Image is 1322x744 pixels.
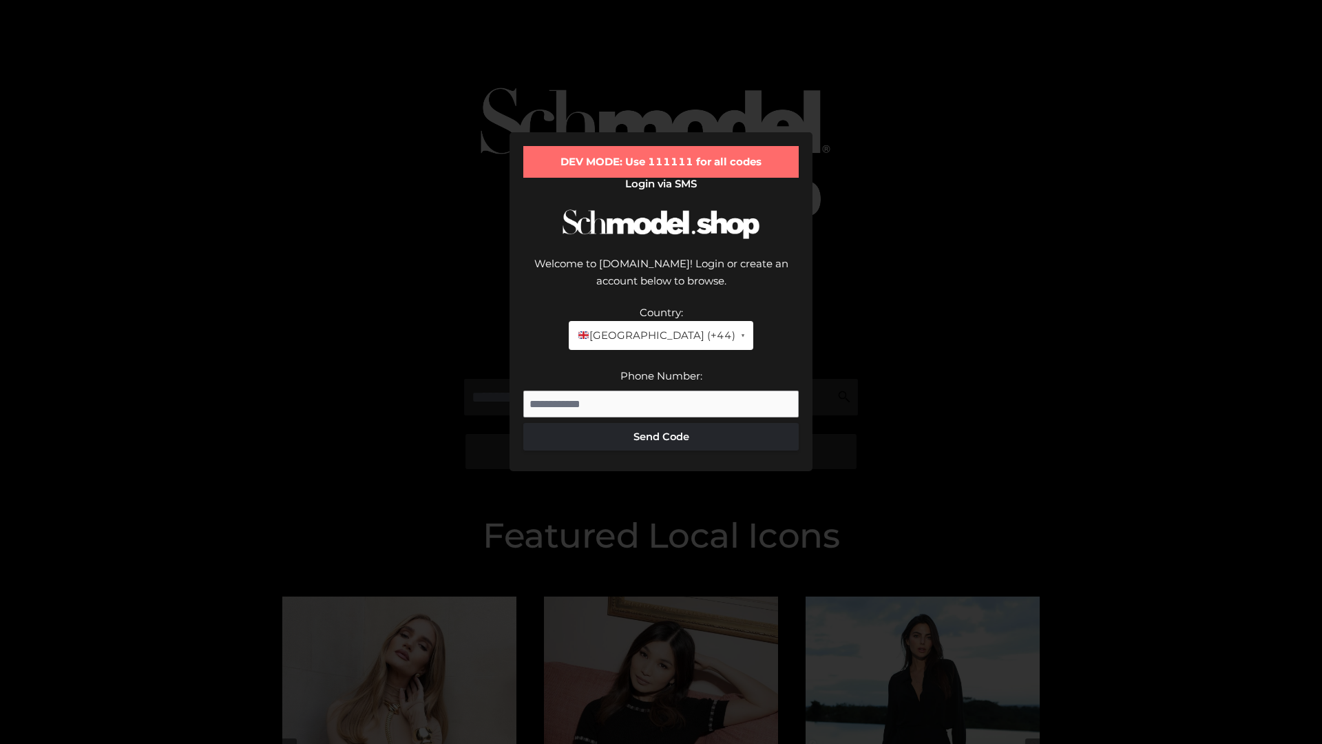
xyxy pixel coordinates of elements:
label: Phone Number: [620,369,702,382]
span: [GEOGRAPHIC_DATA] (+44) [577,327,735,344]
h2: Login via SMS [523,178,799,190]
div: Welcome to [DOMAIN_NAME]! Login or create an account below to browse. [523,255,799,304]
img: 🇬🇧 [578,330,589,340]
img: Schmodel Logo [558,197,764,251]
button: Send Code [523,423,799,451]
div: DEV MODE: Use 111111 for all codes [523,146,799,178]
label: Country: [640,306,683,319]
